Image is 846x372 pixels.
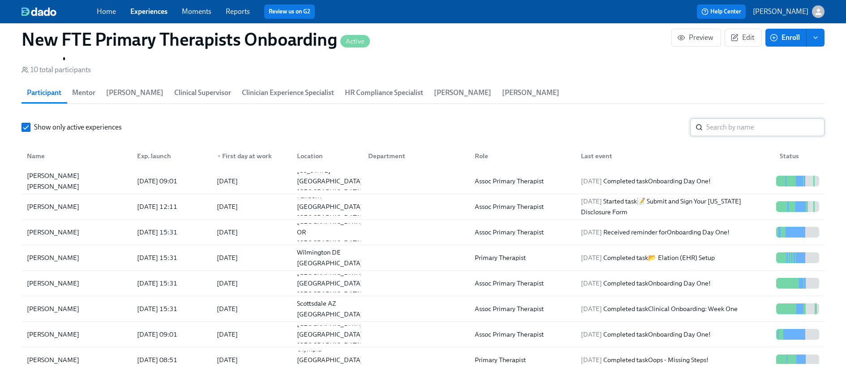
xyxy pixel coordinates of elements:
[23,227,130,238] div: [PERSON_NAME]
[133,252,210,263] div: [DATE] 15:31
[21,29,370,50] h1: New FTE Primary Therapists Onboarding
[133,201,210,212] div: [DATE] 12:11
[361,147,468,165] div: Department
[753,7,808,17] p: [PERSON_NAME]
[776,151,823,161] div: Status
[106,87,163,99] span: [PERSON_NAME]
[23,147,130,165] div: Name
[21,7,97,16] a: dado
[471,151,574,161] div: Role
[133,329,210,340] div: [DATE] 09:01
[293,298,366,320] div: Scottsdale AZ [GEOGRAPHIC_DATA]
[21,7,56,16] img: dado
[130,7,167,16] a: Experiences
[434,87,491,99] span: [PERSON_NAME]
[217,329,238,340] div: [DATE]
[217,303,238,314] div: [DATE]
[133,278,210,289] div: [DATE] 15:31
[706,118,825,136] input: Search by name
[21,65,91,75] div: 10 total participants
[471,252,574,263] div: Primary Therapist
[293,247,366,268] div: Wilmington DE [GEOGRAPHIC_DATA]
[217,252,238,263] div: [DATE]
[577,278,773,289] div: Completed task Onboarding Day One!
[217,355,238,365] div: [DATE]
[577,303,773,314] div: Completed task Clinical Onboarding: Week One
[365,151,468,161] div: Department
[226,7,250,16] a: Reports
[23,303,130,314] div: [PERSON_NAME]
[471,303,574,314] div: Assoc Primary Therapist
[182,7,211,16] a: Moments
[577,227,773,238] div: Received reminder for Onboarding Day One!
[293,216,366,248] div: [GEOGRAPHIC_DATA] OR [GEOGRAPHIC_DATA]
[293,190,366,223] div: Fairborn [GEOGRAPHIC_DATA] [GEOGRAPHIC_DATA]
[21,194,825,220] div: [PERSON_NAME][DATE] 12:11[DATE]Fairborn [GEOGRAPHIC_DATA] [GEOGRAPHIC_DATA]Assoc Primary Therapis...
[21,220,825,245] div: [PERSON_NAME][DATE] 15:31[DATE][GEOGRAPHIC_DATA] OR [GEOGRAPHIC_DATA]Assoc Primary Therapist[DATE...
[471,201,574,212] div: Assoc Primary Therapist
[697,4,746,19] button: Help Center
[471,227,574,238] div: Assoc Primary Therapist
[807,29,825,47] button: enroll
[701,7,741,16] span: Help Center
[269,7,310,16] a: Review us on G2
[23,355,130,365] div: [PERSON_NAME]
[23,252,130,263] div: [PERSON_NAME]
[217,227,238,238] div: [DATE]
[471,176,574,186] div: Assoc Primary Therapist
[581,197,602,205] span: [DATE]
[23,170,130,192] div: [PERSON_NAME] [PERSON_NAME]
[97,7,116,16] a: Home
[471,278,574,289] div: Assoc Primary Therapist
[21,245,825,271] div: [PERSON_NAME][DATE] 15:31[DATE]Wilmington DE [GEOGRAPHIC_DATA]Primary Therapist[DATE] Completed t...
[581,279,602,287] span: [DATE]
[581,305,602,313] span: [DATE]
[581,356,602,364] span: [DATE]
[21,271,825,296] div: [PERSON_NAME][DATE] 15:31[DATE][GEOGRAPHIC_DATA] [GEOGRAPHIC_DATA] [GEOGRAPHIC_DATA]Assoc Primary...
[217,176,238,186] div: [DATE]
[577,151,773,161] div: Last event
[21,296,825,322] div: [PERSON_NAME][DATE] 15:31[DATE]Scottsdale AZ [GEOGRAPHIC_DATA]Assoc Primary Therapist[DATE] Compl...
[577,196,773,217] div: Started task 📝 Submit and Sign Your [US_STATE] Disclosure Form
[290,147,361,165] div: Location
[671,29,721,47] button: Preview
[581,330,602,338] span: [DATE]
[34,122,122,132] span: Show only active experiences
[210,147,290,165] div: ▼First day at work
[765,29,807,47] button: Enroll
[174,87,231,99] span: Clinical Supervisor
[21,322,825,347] div: [PERSON_NAME][DATE] 09:01[DATE][GEOGRAPHIC_DATA] [GEOGRAPHIC_DATA] [GEOGRAPHIC_DATA]Assoc Primary...
[23,151,130,161] div: Name
[217,201,238,212] div: [DATE]
[264,4,315,19] button: Review us on G2
[577,252,773,263] div: Completed task 📂 Elation (EHR) Setup
[577,329,773,340] div: Completed task Onboarding Day One!
[581,228,602,236] span: [DATE]
[23,278,130,289] div: [PERSON_NAME]
[725,29,762,47] button: Edit
[213,151,290,161] div: First day at work
[581,177,602,185] span: [DATE]
[293,267,366,299] div: [GEOGRAPHIC_DATA] [GEOGRAPHIC_DATA] [GEOGRAPHIC_DATA]
[772,33,800,42] span: Enroll
[502,87,559,99] span: [PERSON_NAME]
[242,87,334,99] span: Clinician Experience Specialist
[468,147,574,165] div: Role
[23,329,130,340] div: [PERSON_NAME]
[133,227,210,238] div: [DATE] 15:31
[23,201,130,212] div: [PERSON_NAME]
[471,355,574,365] div: Primary Therapist
[574,147,773,165] div: Last event
[732,33,754,42] span: Edit
[133,151,210,161] div: Exp. launch
[293,165,366,197] div: [US_STATE] [GEOGRAPHIC_DATA] [GEOGRAPHIC_DATA]
[679,33,713,42] span: Preview
[27,87,61,99] span: Participant
[133,355,210,365] div: [DATE] 08:51
[471,329,574,340] div: Assoc Primary Therapist
[753,5,825,18] button: [PERSON_NAME]
[577,176,773,186] div: Completed task Onboarding Day One!
[340,38,370,45] span: Active
[21,169,825,194] div: [PERSON_NAME] [PERSON_NAME][DATE] 09:01[DATE][US_STATE] [GEOGRAPHIC_DATA] [GEOGRAPHIC_DATA]Assoc ...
